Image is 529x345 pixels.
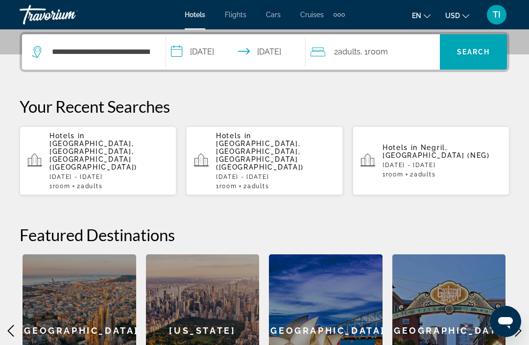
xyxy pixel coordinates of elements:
span: 1 [49,183,70,190]
button: Travelers: 2 adults, 0 children [306,34,440,70]
a: Cruises [300,11,324,19]
span: 2 [334,45,361,59]
span: , 1 [361,45,388,59]
button: Search [440,34,507,70]
span: Room [219,183,237,190]
span: Hotels in [49,132,85,140]
button: Hotels in [GEOGRAPHIC_DATA], [GEOGRAPHIC_DATA], [GEOGRAPHIC_DATA] ([GEOGRAPHIC_DATA])[DATE] - [DA... [20,126,176,196]
span: Adults [81,183,102,190]
p: [DATE] - [DATE] [383,162,502,169]
a: Cars [266,11,281,19]
span: Room [386,171,404,178]
div: Search widget [22,34,507,70]
button: Change currency [445,8,469,23]
span: 1 [216,183,237,190]
button: Hotels in [GEOGRAPHIC_DATA], [GEOGRAPHIC_DATA], [GEOGRAPHIC_DATA] ([GEOGRAPHIC_DATA])[DATE] - [DA... [186,126,343,196]
input: Search hotel destination [51,45,151,59]
span: Room [53,183,71,190]
p: [DATE] - [DATE] [216,173,335,180]
a: Travorium [20,2,118,27]
a: Flights [225,11,246,19]
span: 1 [383,171,403,178]
button: Select check in and out date [166,34,305,70]
button: Change language [412,8,431,23]
span: en [412,12,421,20]
span: TI [493,10,501,20]
span: Hotels in [383,144,418,151]
button: Hotels in Negril, [GEOGRAPHIC_DATA] (NEG)[DATE] - [DATE]1Room2Adults [353,126,509,196]
h2: Featured Destinations [20,225,509,245]
p: [DATE] - [DATE] [49,173,168,180]
iframe: Button to launch messaging window [490,306,521,337]
span: [GEOGRAPHIC_DATA], [GEOGRAPHIC_DATA], [GEOGRAPHIC_DATA] ([GEOGRAPHIC_DATA]) [49,140,137,171]
span: USD [445,12,460,20]
span: Adults [247,183,269,190]
span: Adults [414,171,435,178]
p: Your Recent Searches [20,97,509,116]
a: Hotels [185,11,205,19]
span: Search [457,48,490,56]
span: [GEOGRAPHIC_DATA], [GEOGRAPHIC_DATA], [GEOGRAPHIC_DATA] ([GEOGRAPHIC_DATA]) [216,140,304,171]
span: 2 [243,183,269,190]
span: Adults [338,47,361,56]
span: Room [368,47,388,56]
span: Hotels in [216,132,251,140]
button: User Menu [484,4,509,25]
span: Negril, [GEOGRAPHIC_DATA] (NEG) [383,144,490,159]
span: 2 [410,171,435,178]
button: Extra navigation items [334,7,345,23]
span: 2 [77,183,102,190]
